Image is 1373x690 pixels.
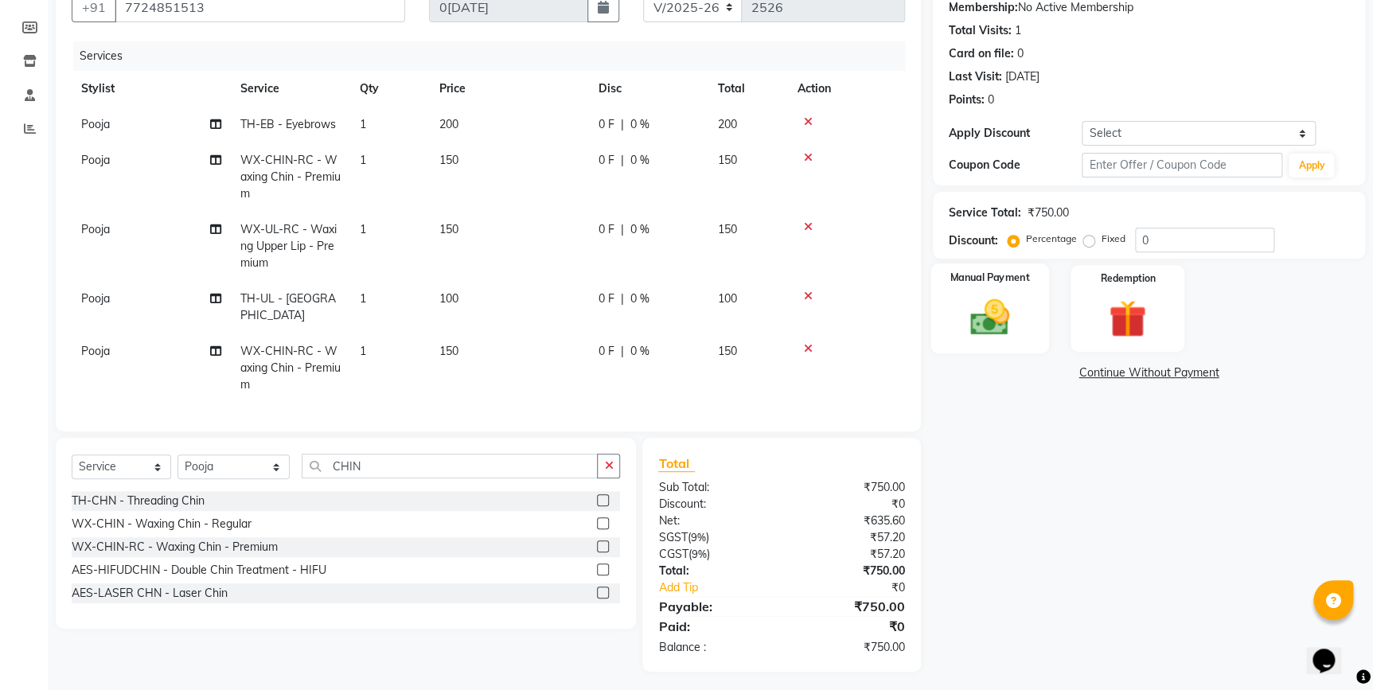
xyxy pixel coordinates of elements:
[646,639,782,656] div: Balance :
[1005,68,1040,85] div: [DATE]
[621,116,624,133] span: |
[1028,205,1069,221] div: ₹750.00
[718,117,737,131] span: 200
[949,45,1014,62] div: Card on file:
[81,117,110,131] span: Pooja
[708,71,788,107] th: Total
[621,343,624,360] span: |
[690,531,705,544] span: 9%
[646,496,782,513] div: Discount:
[240,291,336,322] span: TH-UL - [GEOGRAPHIC_DATA]
[439,344,458,358] span: 150
[788,71,905,107] th: Action
[646,563,782,579] div: Total:
[599,290,614,307] span: 0 F
[81,344,110,358] span: Pooja
[621,152,624,169] span: |
[630,152,649,169] span: 0 %
[81,153,110,167] span: Pooja
[599,221,614,238] span: 0 F
[949,205,1021,221] div: Service Total:
[988,92,994,108] div: 0
[439,153,458,167] span: 150
[72,585,228,602] div: AES-LASER CHN - Laser Chin
[589,71,708,107] th: Disc
[630,221,649,238] span: 0 %
[646,546,782,563] div: ( )
[240,222,337,270] span: WX-UL-RC - Waxing Upper Lip - Premium
[936,364,1362,381] a: Continue Without Payment
[782,597,917,616] div: ₹750.00
[630,290,649,307] span: 0 %
[72,516,252,532] div: WX-CHIN - Waxing Chin - Regular
[782,617,917,636] div: ₹0
[782,563,917,579] div: ₹750.00
[782,529,917,546] div: ₹57.20
[949,92,985,108] div: Points:
[350,71,430,107] th: Qty
[718,291,737,306] span: 100
[658,547,688,561] span: CGST
[302,454,599,478] input: Search or Scan
[1015,22,1021,39] div: 1
[439,222,458,236] span: 150
[1017,45,1024,62] div: 0
[439,291,458,306] span: 100
[958,294,1022,340] img: _cash.svg
[1026,232,1077,246] label: Percentage
[1289,154,1334,177] button: Apply
[782,546,917,563] div: ₹57.20
[599,152,614,169] span: 0 F
[718,153,737,167] span: 150
[360,153,366,167] span: 1
[360,117,366,131] span: 1
[1082,153,1282,177] input: Enter Offer / Coupon Code
[72,539,278,556] div: WX-CHIN-RC - Waxing Chin - Premium
[72,493,205,509] div: TH-CHN - Threading Chin
[360,222,366,236] span: 1
[804,579,916,596] div: ₹0
[646,597,782,616] div: Payable:
[360,291,366,306] span: 1
[949,157,1082,173] div: Coupon Code
[718,344,737,358] span: 150
[430,71,589,107] th: Price
[231,71,350,107] th: Service
[1097,295,1158,342] img: _gift.svg
[949,232,998,249] div: Discount:
[621,290,624,307] span: |
[630,343,649,360] span: 0 %
[599,116,614,133] span: 0 F
[949,22,1012,39] div: Total Visits:
[718,222,737,236] span: 150
[360,344,366,358] span: 1
[949,68,1002,85] div: Last Visit:
[646,617,782,636] div: Paid:
[658,455,695,472] span: Total
[1100,271,1155,286] label: Redemption
[439,117,458,131] span: 200
[782,639,917,656] div: ₹750.00
[72,71,231,107] th: Stylist
[621,221,624,238] span: |
[646,479,782,496] div: Sub Total:
[240,153,341,201] span: WX-CHIN-RC - Waxing Chin - Premium
[646,529,782,546] div: ( )
[630,116,649,133] span: 0 %
[1102,232,1125,246] label: Fixed
[73,41,917,71] div: Services
[646,513,782,529] div: Net:
[81,291,110,306] span: Pooja
[658,530,687,544] span: SGST
[599,343,614,360] span: 0 F
[691,548,706,560] span: 9%
[782,496,917,513] div: ₹0
[72,562,326,579] div: AES-HIFUDCHIN - Double Chin Treatment - HIFU
[240,344,341,392] span: WX-CHIN-RC - Waxing Chin - Premium
[81,222,110,236] span: Pooja
[950,270,1029,285] label: Manual Payment
[949,125,1082,142] div: Apply Discount
[240,117,336,131] span: TH-EB - Eyebrows
[646,579,804,596] a: Add Tip
[1306,626,1357,674] iframe: chat widget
